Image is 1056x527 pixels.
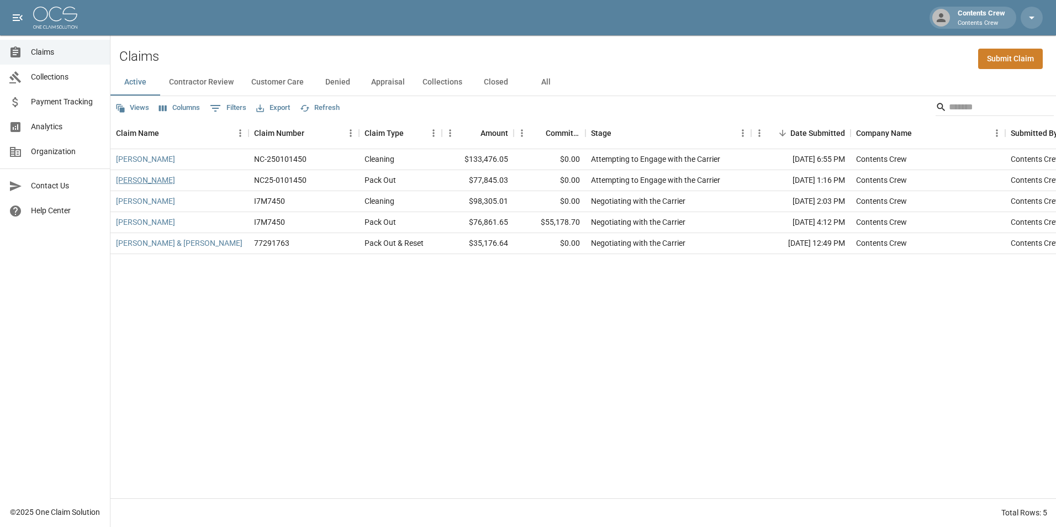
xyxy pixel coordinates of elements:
button: Sort [304,125,320,141]
button: Appraisal [362,69,414,96]
button: Sort [159,125,175,141]
a: [PERSON_NAME] [116,154,175,165]
div: $55,178.70 [514,212,585,233]
div: $0.00 [514,170,585,191]
p: Contents Crew [958,19,1005,28]
span: Payment Tracking [31,96,101,108]
span: Help Center [31,205,101,217]
div: Search [936,98,1054,118]
div: © 2025 One Claim Solution [10,507,100,518]
div: I7M7450 [254,196,285,207]
div: Committed Amount [546,118,580,149]
div: NC-250101450 [254,154,307,165]
a: [PERSON_NAME] [116,196,175,207]
div: Total Rows: 5 [1001,507,1047,518]
button: Menu [342,125,359,141]
div: Committed Amount [514,118,585,149]
div: Contents Crew [856,217,907,228]
button: Views [113,99,152,117]
div: $0.00 [514,191,585,212]
div: Attempting to Engage with the Carrier [591,154,720,165]
a: [PERSON_NAME] [116,217,175,228]
button: Menu [989,125,1005,141]
button: Contractor Review [160,69,242,96]
button: Denied [313,69,362,96]
div: [DATE] 1:16 PM [751,170,851,191]
div: Claim Number [249,118,359,149]
div: $133,476.05 [442,149,514,170]
button: Sort [611,125,627,141]
div: Contents Crew [856,154,907,165]
button: Sort [530,125,546,141]
div: Pack Out [365,217,396,228]
div: Contents Crew [856,238,907,249]
a: [PERSON_NAME] [116,175,175,186]
div: $77,845.03 [442,170,514,191]
button: Export [254,99,293,117]
div: $98,305.01 [442,191,514,212]
div: Claim Type [359,118,442,149]
div: Stage [591,118,611,149]
div: [DATE] 2:03 PM [751,191,851,212]
button: Closed [471,69,521,96]
div: Contents Crew [856,196,907,207]
div: NC25-0101450 [254,175,307,186]
div: Attempting to Engage with the Carrier [591,175,720,186]
div: Contents Crew [856,175,907,186]
button: open drawer [7,7,29,29]
span: Analytics [31,121,101,133]
div: Negotiating with the Carrier [591,238,685,249]
button: Menu [232,125,249,141]
div: Cleaning [365,154,394,165]
span: Claims [31,46,101,58]
div: Pack Out & Reset [365,238,424,249]
div: Date Submitted [790,118,845,149]
button: Customer Care [242,69,313,96]
div: Claim Type [365,118,404,149]
button: Select columns [156,99,203,117]
a: Submit Claim [978,49,1043,69]
button: Show filters [207,99,249,117]
div: Amount [481,118,508,149]
div: Company Name [856,118,912,149]
button: Menu [514,125,530,141]
button: Menu [425,125,442,141]
div: $35,176.64 [442,233,514,254]
div: 77291763 [254,238,289,249]
button: Sort [775,125,790,141]
button: Menu [751,125,768,141]
div: Amount [442,118,514,149]
div: I7M7450 [254,217,285,228]
div: [DATE] 6:55 PM [751,149,851,170]
div: Stage [585,118,751,149]
span: Collections [31,71,101,83]
button: Refresh [297,99,342,117]
button: Collections [414,69,471,96]
button: Active [110,69,160,96]
img: ocs-logo-white-transparent.png [33,7,77,29]
div: Company Name [851,118,1005,149]
button: All [521,69,571,96]
div: $76,861.65 [442,212,514,233]
div: Pack Out [365,175,396,186]
div: [DATE] 12:49 PM [751,233,851,254]
div: [DATE] 4:12 PM [751,212,851,233]
div: Negotiating with the Carrier [591,196,685,207]
div: Claim Name [110,118,249,149]
span: Organization [31,146,101,157]
button: Sort [912,125,927,141]
button: Menu [735,125,751,141]
button: Sort [465,125,481,141]
a: [PERSON_NAME] & [PERSON_NAME] [116,238,242,249]
div: dynamic tabs [110,69,1056,96]
div: Claim Number [254,118,304,149]
div: Claim Name [116,118,159,149]
div: Negotiating with the Carrier [591,217,685,228]
div: Date Submitted [751,118,851,149]
h2: Claims [119,49,159,65]
div: Cleaning [365,196,394,207]
span: Contact Us [31,180,101,192]
div: $0.00 [514,233,585,254]
button: Menu [442,125,458,141]
button: Sort [404,125,419,141]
